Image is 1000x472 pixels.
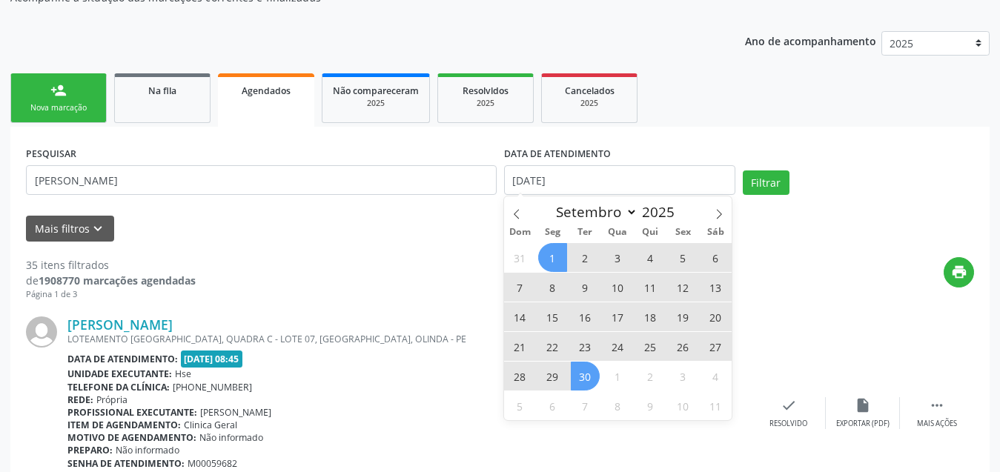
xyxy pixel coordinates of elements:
[701,302,730,331] span: Setembro 20, 2025
[506,332,534,361] span: Setembro 21, 2025
[571,302,600,331] span: Setembro 16, 2025
[67,431,196,444] b: Motivo de agendamento:
[26,257,196,273] div: 35 itens filtrados
[67,457,185,470] b: Senha de atendimento:
[669,273,698,302] span: Setembro 12, 2025
[26,273,196,288] div: de
[855,397,871,413] i: insert_drive_file
[603,243,632,272] span: Setembro 3, 2025
[333,84,419,97] span: Não compareceram
[538,302,567,331] span: Setembro 15, 2025
[669,332,698,361] span: Setembro 26, 2025
[536,227,569,237] span: Seg
[506,273,534,302] span: Setembro 7, 2025
[67,333,752,345] div: LOTEAMENTO [GEOGRAPHIC_DATA], QUADRA C - LOTE 07, [GEOGRAPHIC_DATA], OLINDA - PE
[184,419,237,431] span: Clinica Geral
[836,419,890,429] div: Exportar (PDF)
[699,227,732,237] span: Sáb
[701,273,730,302] span: Setembro 13, 2025
[242,84,291,97] span: Agendados
[39,273,196,287] strong: 1908770 marcações agendadas
[571,273,600,302] span: Setembro 9, 2025
[603,391,632,420] span: Outubro 8, 2025
[636,273,665,302] span: Setembro 11, 2025
[636,302,665,331] span: Setembro 18, 2025
[601,227,634,237] span: Qua
[67,368,172,380] b: Unidade executante:
[745,31,876,50] p: Ano de acompanhamento
[569,227,601,237] span: Ter
[26,316,57,348] img: img
[188,457,237,470] span: M00059682
[448,98,523,109] div: 2025
[538,273,567,302] span: Setembro 8, 2025
[21,102,96,113] div: Nova marcação
[26,142,76,165] label: PESQUISAR
[67,444,113,456] b: Preparo:
[181,350,243,368] span: [DATE] 08:45
[638,202,686,222] input: Year
[463,84,509,97] span: Resolvidos
[636,243,665,272] span: Setembro 4, 2025
[148,84,176,97] span: Na fila
[26,165,497,195] input: Nome, código do beneficiário ou CPF
[929,397,945,413] i: 
[506,362,534,390] span: Setembro 28, 2025
[571,362,600,390] span: Setembro 30, 2025
[571,391,600,420] span: Outubro 7, 2025
[636,391,665,420] span: Outubro 9, 2025
[538,243,567,272] span: Setembro 1, 2025
[701,362,730,390] span: Outubro 4, 2025
[173,381,252,393] span: [PHONE_NUMBER]
[769,419,807,429] div: Resolvido
[603,332,632,361] span: Setembro 24, 2025
[96,393,128,406] span: Própria
[67,316,173,333] a: [PERSON_NAME]
[743,170,789,196] button: Filtrar
[603,302,632,331] span: Setembro 17, 2025
[944,257,974,287] button: print
[781,397,797,413] i: check
[67,393,93,406] b: Rede:
[67,419,181,431] b: Item de agendamento:
[571,332,600,361] span: Setembro 23, 2025
[666,227,699,237] span: Sex
[67,381,170,393] b: Telefone da clínica:
[67,406,197,419] b: Profissional executante:
[669,391,698,420] span: Outubro 10, 2025
[200,406,271,419] span: [PERSON_NAME]
[116,444,179,456] span: Não informado
[333,98,419,109] div: 2025
[552,98,626,109] div: 2025
[951,264,967,280] i: print
[634,227,666,237] span: Qui
[701,243,730,272] span: Setembro 6, 2025
[538,391,567,420] span: Outubro 6, 2025
[506,391,534,420] span: Outubro 5, 2025
[506,243,534,272] span: Agosto 31, 2025
[26,288,196,301] div: Página 1 de 3
[67,353,178,365] b: Data de atendimento:
[636,362,665,390] span: Outubro 2, 2025
[701,391,730,420] span: Outubro 11, 2025
[669,243,698,272] span: Setembro 5, 2025
[26,216,114,242] button: Mais filtroskeyboard_arrow_down
[199,431,263,444] span: Não informado
[571,243,600,272] span: Setembro 2, 2025
[504,227,537,237] span: Dom
[504,165,735,195] input: Selecione um intervalo
[549,202,638,222] select: Month
[538,362,567,390] span: Setembro 29, 2025
[504,142,611,165] label: DATA DE ATENDIMENTO
[175,368,191,380] span: Hse
[603,273,632,302] span: Setembro 10, 2025
[506,302,534,331] span: Setembro 14, 2025
[50,82,67,99] div: person_add
[669,362,698,390] span: Outubro 3, 2025
[636,332,665,361] span: Setembro 25, 2025
[90,221,106,237] i: keyboard_arrow_down
[603,362,632,390] span: Outubro 1, 2025
[538,332,567,361] span: Setembro 22, 2025
[565,84,615,97] span: Cancelados
[917,419,957,429] div: Mais ações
